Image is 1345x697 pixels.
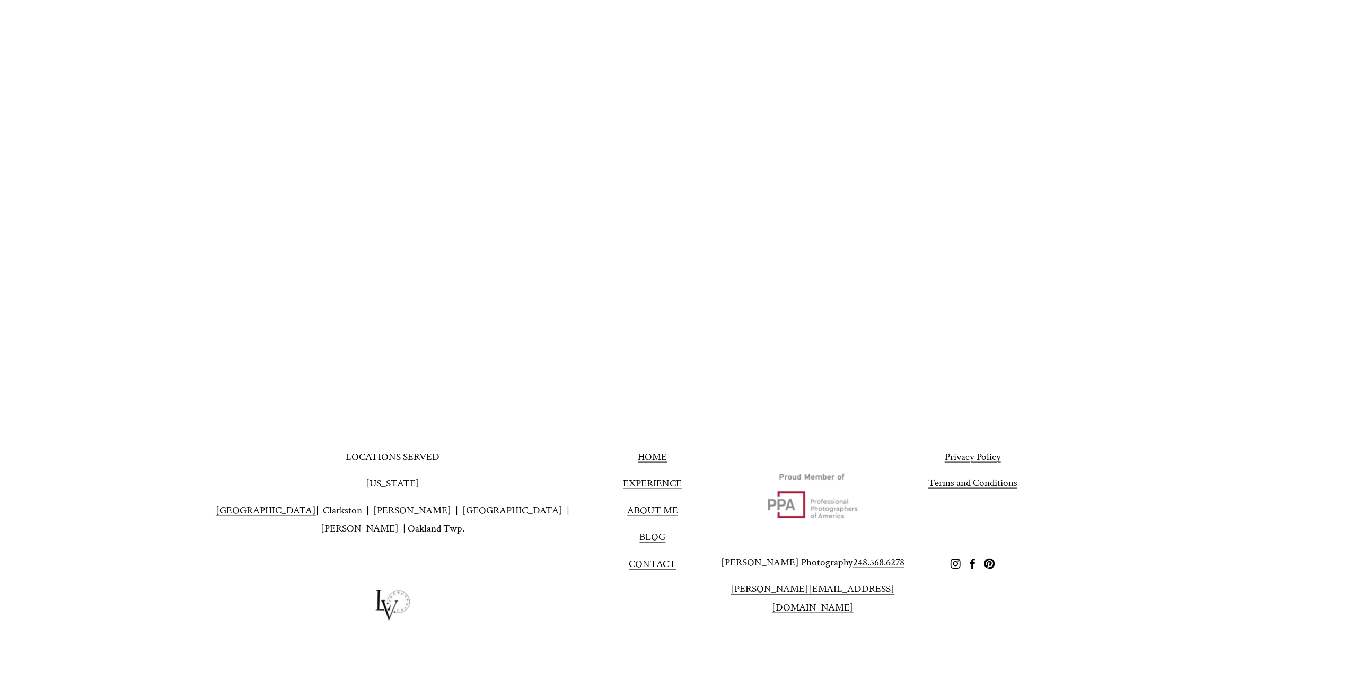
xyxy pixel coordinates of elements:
a: BLOG [639,528,665,546]
p: [PERSON_NAME] Photography [715,553,909,572]
p: | Clarkston | [PERSON_NAME] | [GEOGRAPHIC_DATA] | [PERSON_NAME] | Oakland Twp. [196,501,590,538]
p: LOCATIONS SERVED [196,448,590,466]
a: Facebook [967,558,978,569]
a: CONTACT [629,555,676,573]
a: Terms and Conditions [928,474,1017,492]
a: ABOUT ME [627,501,678,520]
a: Pinterest [984,558,995,569]
a: Privacy Policy [944,448,1000,466]
a: [PERSON_NAME][EMAIL_ADDRESS][DOMAIN_NAME] [715,580,909,616]
a: HOME [638,448,667,466]
a: 248.568.6278 [853,553,904,572]
a: [GEOGRAPHIC_DATA] [216,501,316,520]
a: EXPERIENCE [623,474,682,493]
a: Instagram [950,558,961,569]
p: [US_STATE] [196,474,590,493]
